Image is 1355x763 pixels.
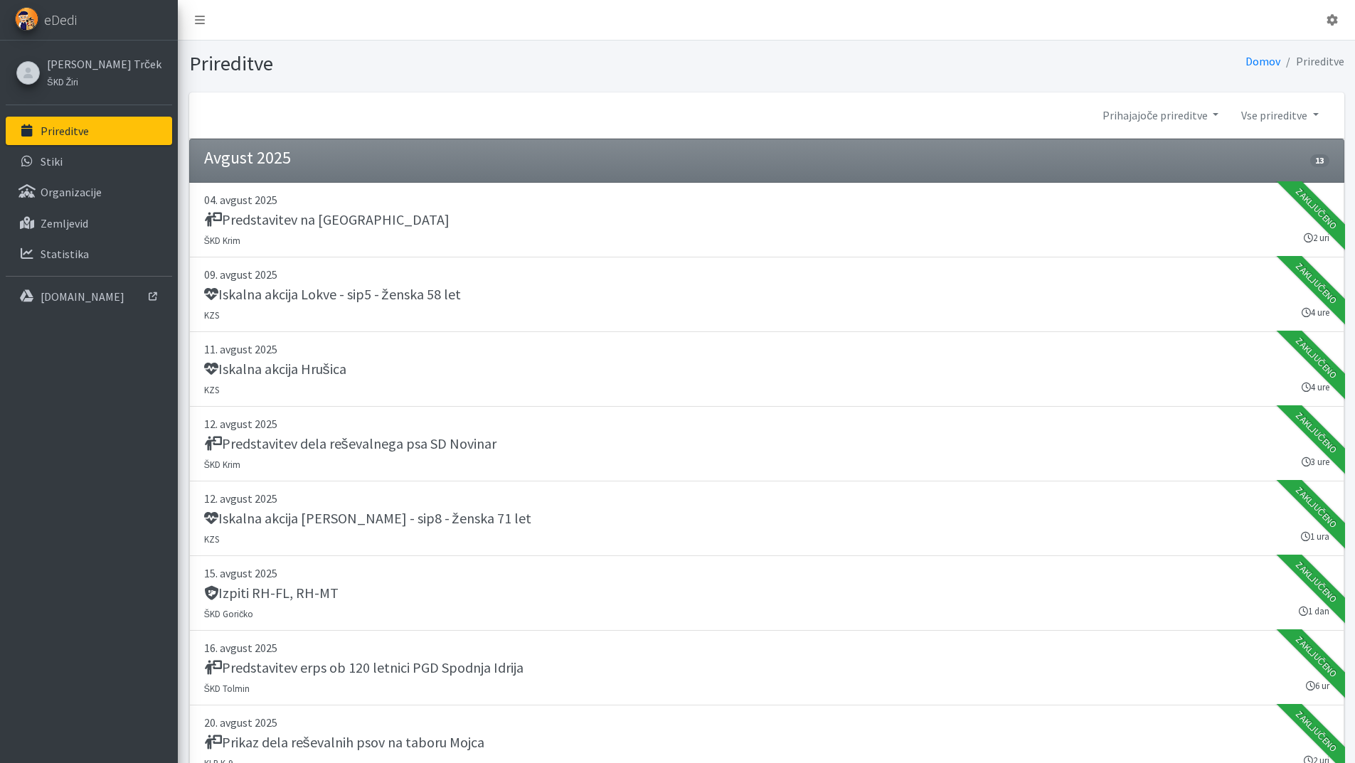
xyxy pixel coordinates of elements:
small: ŠKD Goričko [204,608,254,619]
a: Domov [1245,54,1280,68]
small: ŠKD Tolmin [204,683,250,694]
h5: Predstavitev na [GEOGRAPHIC_DATA] [204,211,450,228]
img: eDedi [15,7,38,31]
p: 15. avgust 2025 [204,565,1329,582]
h5: Iskalna akcija Hrušica [204,361,346,378]
a: Prihajajoče prireditve [1091,101,1230,129]
a: 15. avgust 2025 Izpiti RH-FL, RH-MT ŠKD Goričko 1 dan Zaključeno [189,556,1344,631]
a: 09. avgust 2025 Iskalna akcija Lokve - sip5 - ženska 58 let KZS 4 ure Zaključeno [189,257,1344,332]
a: Prireditve [6,117,172,145]
a: 12. avgust 2025 Predstavitev dela reševalnega psa SD Novinar ŠKD Krim 3 ure Zaključeno [189,407,1344,481]
a: Statistika [6,240,172,268]
a: 04. avgust 2025 Predstavitev na [GEOGRAPHIC_DATA] ŠKD Krim 2 uri Zaključeno [189,183,1344,257]
h5: Prikaz dela reševalnih psov na taboru Mojca [204,734,484,751]
small: KZS [204,309,219,321]
small: ŠKD Krim [204,235,241,246]
p: Zemljevid [41,216,88,230]
small: KZS [204,533,219,545]
small: ŠKD Krim [204,459,241,470]
a: Stiki [6,147,172,176]
p: 12. avgust 2025 [204,415,1329,432]
p: [DOMAIN_NAME] [41,289,124,304]
p: Statistika [41,247,89,261]
a: [DOMAIN_NAME] [6,282,172,311]
h5: Iskalna akcija Lokve - sip5 - ženska 58 let [204,286,461,303]
h5: Predstavitev erps ob 120 letnici PGD Spodnja Idrija [204,659,524,676]
small: ŠKD Žiri [47,76,78,87]
a: Zemljevid [6,209,172,238]
p: 04. avgust 2025 [204,191,1329,208]
p: Prireditve [41,124,89,138]
a: 11. avgust 2025 Iskalna akcija Hrušica KZS 4 ure Zaključeno [189,332,1344,407]
a: 16. avgust 2025 Predstavitev erps ob 120 letnici PGD Spodnja Idrija ŠKD Tolmin 6 ur Zaključeno [189,631,1344,705]
h4: Avgust 2025 [204,148,291,169]
li: Prireditve [1280,51,1344,72]
p: 12. avgust 2025 [204,490,1329,507]
h5: Predstavitev dela reševalnega psa SD Novinar [204,435,496,452]
p: 09. avgust 2025 [204,266,1329,283]
a: Vse prireditve [1230,101,1329,129]
h1: Prireditve [189,51,762,76]
p: Organizacije [41,185,102,199]
span: eDedi [44,9,77,31]
p: 20. avgust 2025 [204,714,1329,731]
p: 11. avgust 2025 [204,341,1329,358]
a: [PERSON_NAME] Trček [47,55,161,73]
small: KZS [204,384,219,395]
h5: Izpiti RH-FL, RH-MT [204,585,339,602]
p: 16. avgust 2025 [204,639,1329,656]
a: ŠKD Žiri [47,73,161,90]
a: Organizacije [6,178,172,206]
span: 13 [1310,154,1329,167]
h5: Iskalna akcija [PERSON_NAME] - sip8 - ženska 71 let [204,510,531,527]
a: 12. avgust 2025 Iskalna akcija [PERSON_NAME] - sip8 - ženska 71 let KZS 1 ura Zaključeno [189,481,1344,556]
p: Stiki [41,154,63,169]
